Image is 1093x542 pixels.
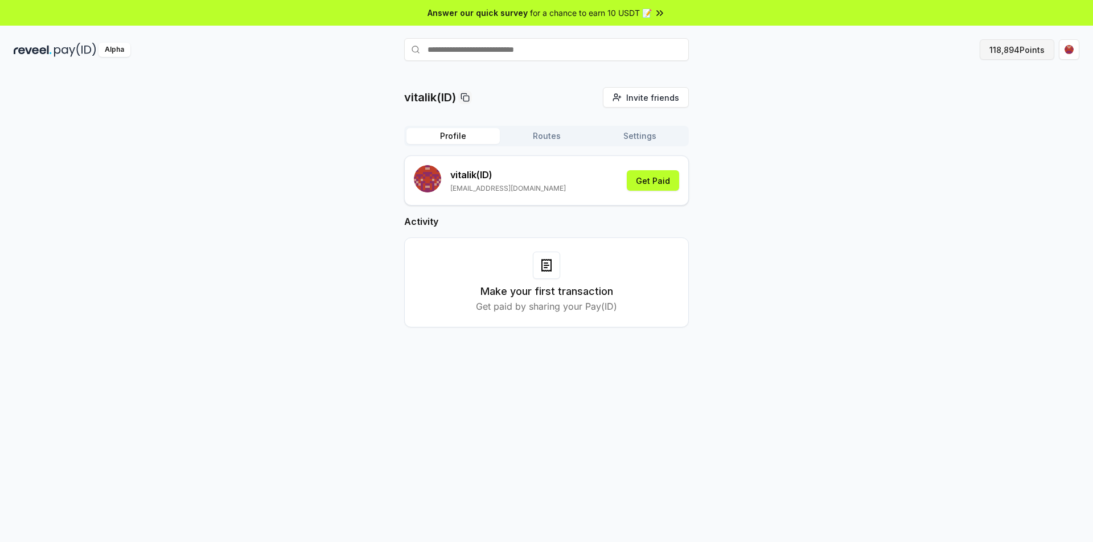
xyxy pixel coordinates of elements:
[500,128,593,144] button: Routes
[428,7,528,19] span: Answer our quick survey
[627,170,679,191] button: Get Paid
[626,92,679,104] span: Invite friends
[530,7,652,19] span: for a chance to earn 10 USDT 📝
[593,128,687,144] button: Settings
[406,128,500,144] button: Profile
[404,215,689,228] h2: Activity
[480,284,613,299] h3: Make your first transaction
[14,43,52,57] img: reveel_dark
[98,43,130,57] div: Alpha
[476,299,617,313] p: Get paid by sharing your Pay(ID)
[450,168,566,182] p: vitalik (ID)
[603,87,689,108] button: Invite friends
[980,39,1054,60] button: 118,894Points
[404,89,456,105] p: vitalik(ID)
[450,184,566,193] p: [EMAIL_ADDRESS][DOMAIN_NAME]
[54,43,96,57] img: pay_id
